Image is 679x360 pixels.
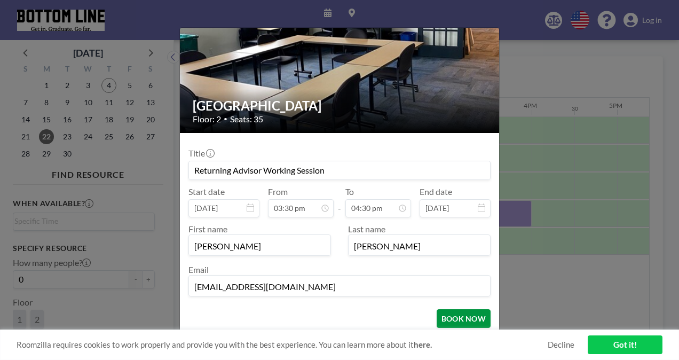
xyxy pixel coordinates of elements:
[437,309,491,328] button: BOOK NOW
[188,264,209,275] label: Email
[548,340,574,350] a: Decline
[188,186,225,197] label: Start date
[193,114,221,124] span: Floor: 2
[188,224,227,234] label: First name
[588,335,662,354] a: Got it!
[224,115,227,123] span: •
[345,186,354,197] label: To
[349,237,490,255] input: Last name
[338,190,341,214] span: -
[414,340,432,349] a: here.
[188,148,214,159] label: Title
[17,340,548,350] span: Roomzilla requires cookies to work properly and provide you with the best experience. You can lea...
[348,224,385,234] label: Last name
[230,114,263,124] span: Seats: 35
[189,278,490,296] input: Email
[420,186,452,197] label: End date
[268,186,288,197] label: From
[193,98,487,114] h2: [GEOGRAPHIC_DATA]
[189,237,330,255] input: First name
[189,161,490,179] input: Guest reservation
